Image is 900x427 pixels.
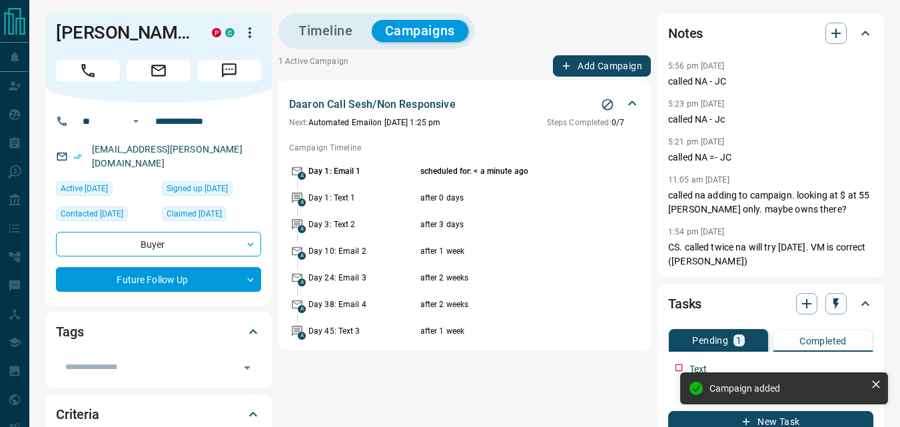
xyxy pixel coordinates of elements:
[420,298,601,310] p: after 2 weeks
[298,332,306,340] span: A
[668,61,725,71] p: 5:56 pm [DATE]
[289,97,456,113] p: Daaron Call Sesh/Non Responsive
[668,23,703,44] h2: Notes
[298,225,306,233] span: A
[289,142,640,154] p: Campaign Timeline
[56,321,83,342] h2: Tags
[668,293,701,314] h2: Tasks
[420,245,601,257] p: after 1 week
[56,232,261,256] div: Buyer
[238,358,256,377] button: Open
[167,182,228,195] span: Signed up [DATE]
[61,182,108,195] span: Active [DATE]
[225,28,234,37] div: condos.ca
[689,362,707,376] p: Text
[212,28,221,37] div: property.ca
[668,75,873,89] p: called NA - JC
[128,113,144,129] button: Open
[167,207,222,220] span: Claimed [DATE]
[709,383,865,394] div: Campaign added
[162,207,261,225] div: Thu Dec 19 2024
[799,336,847,346] p: Completed
[736,336,741,345] p: 1
[598,95,618,115] button: Stop Campaign
[668,113,873,127] p: called NA - Jc
[285,20,366,42] button: Timeline
[553,55,651,77] button: Add Campaign
[420,165,601,177] p: scheduled for: < a minute ago
[61,207,123,220] span: Contacted [DATE]
[298,199,306,207] span: A
[92,144,242,169] a: [EMAIL_ADDRESS][PERSON_NAME][DOMAIN_NAME]
[668,99,725,109] p: 5:23 pm [DATE]
[308,245,417,257] p: Day 10: Email 2
[289,117,440,129] p: Automated Email on [DATE] 1:25 pm
[308,272,417,284] p: Day 24: Email 3
[668,17,873,49] div: Notes
[308,218,417,230] p: Day 3: Text 2
[308,192,417,204] p: Day 1: Text 1
[668,137,725,147] p: 5:21 pm [DATE]
[308,165,417,177] p: Day 1: Email 1
[668,151,873,165] p: called NA =- JC
[197,60,261,81] span: Message
[668,288,873,320] div: Tasks
[56,60,120,81] span: Call
[547,118,612,127] span: Steps Completed:
[668,240,873,268] p: CS. called twice na will try [DATE]. VM is correct ([PERSON_NAME])
[420,325,601,337] p: after 1 week
[420,272,601,284] p: after 2 weeks
[56,404,99,425] h2: Criteria
[56,181,155,200] div: Wed Dec 18 2024
[420,192,601,204] p: after 0 days
[298,172,306,180] span: A
[289,94,640,131] div: Daaron Call Sesh/Non ResponsiveStop CampaignNext:Automated Emailon [DATE] 1:25 pmSteps Completed:0/7
[56,22,192,43] h1: [PERSON_NAME]
[298,305,306,313] span: A
[278,55,348,77] p: 1 Active Campaign
[692,336,728,345] p: Pending
[73,152,83,161] svg: Email Verified
[56,267,261,292] div: Future Follow Up
[127,60,191,81] span: Email
[668,189,873,216] p: called na adding to campaign. looking at $ at 55 [PERSON_NAME] only. maybe owns there?
[308,298,417,310] p: Day 38: Email 4
[289,118,308,127] span: Next:
[162,181,261,200] div: Fri Nov 05 2021
[298,252,306,260] span: A
[420,218,601,230] p: after 3 days
[668,175,729,185] p: 11:05 am [DATE]
[547,117,624,129] p: 0 / 7
[298,278,306,286] span: A
[308,325,417,337] p: Day 45: Text 3
[668,227,725,236] p: 1:54 pm [DATE]
[372,20,468,42] button: Campaigns
[56,207,155,225] div: Mon Feb 03 2025
[56,316,261,348] div: Tags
